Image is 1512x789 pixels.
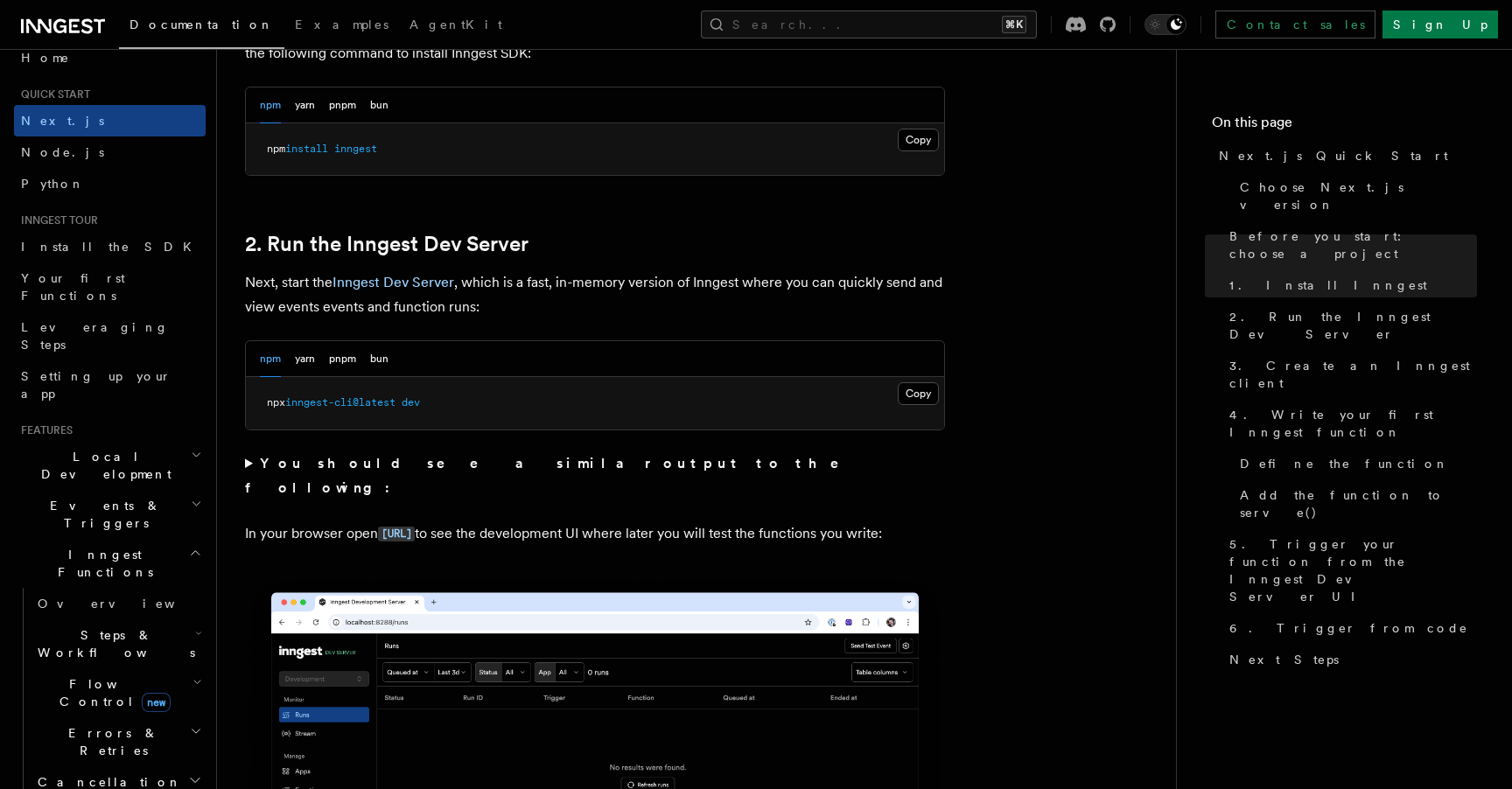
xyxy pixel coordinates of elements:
span: Inngest tour [14,213,98,227]
button: bun [370,87,388,123]
button: yarn [295,87,315,123]
span: 4. Write your first Inngest function [1229,406,1477,441]
button: Copy [898,129,939,151]
a: 2. Run the Inngest Dev Server [245,232,528,256]
a: Examples [284,5,399,47]
span: Next.js Quick Start [1219,147,1448,164]
span: Setting up your app [21,369,171,401]
span: Overview [38,597,218,611]
a: Contact sales [1215,10,1375,38]
button: bun [370,341,388,377]
button: Events & Triggers [14,490,206,539]
button: Inngest Functions [14,539,206,588]
button: pnpm [329,341,356,377]
a: 1. Install Inngest [1222,269,1477,301]
span: Examples [295,17,388,31]
button: Flow Controlnew [31,668,206,717]
span: Next Steps [1229,651,1339,668]
code: [URL] [378,527,415,541]
a: Your first Functions [14,262,206,311]
span: npx [267,396,285,408]
span: Your first Functions [21,271,125,303]
a: 2. Run the Inngest Dev Server [1222,301,1477,350]
span: Documentation [129,17,274,31]
span: Python [21,177,85,191]
a: Setting up your app [14,360,206,409]
button: Errors & Retries [31,717,206,766]
span: inngest [334,143,377,155]
span: Steps & Workflows [31,626,195,661]
a: Install the SDK [14,231,206,262]
p: In your browser open to see the development UI where later you will test the functions you write: [245,521,945,547]
span: Install the SDK [21,240,202,254]
span: Features [14,423,73,437]
span: Errors & Retries [31,724,190,759]
strong: You should see a similar output to the following: [245,455,864,496]
button: yarn [295,341,315,377]
span: Flow Control [31,675,192,710]
span: 3. Create an Inngest client [1229,357,1477,392]
span: Inngest Functions [14,546,189,581]
button: Local Development [14,441,206,490]
span: Leveraging Steps [21,320,169,352]
span: dev [402,396,420,408]
a: Python [14,168,206,199]
a: Choose Next.js version [1233,171,1477,220]
a: Define the function [1233,448,1477,479]
a: 3. Create an Inngest client [1222,350,1477,399]
button: pnpm [329,87,356,123]
button: Toggle dark mode [1144,14,1186,35]
span: inngest-cli@latest [285,396,395,408]
kbd: ⌘K [1002,16,1026,33]
a: 4. Write your first Inngest function [1222,399,1477,448]
button: Steps & Workflows [31,619,206,668]
span: 5. Trigger your function from the Inngest Dev Server UI [1229,535,1477,605]
span: install [285,143,328,155]
span: Define the function [1240,455,1449,472]
span: Node.js [21,145,104,159]
a: 6. Trigger from code [1222,612,1477,644]
a: Inngest Dev Server [332,274,454,290]
span: npm [267,143,285,155]
button: Search...⌘K [701,10,1037,38]
a: 5. Trigger your function from the Inngest Dev Server UI [1222,528,1477,612]
a: Node.js [14,136,206,168]
span: Choose Next.js version [1240,178,1477,213]
span: Local Development [14,448,191,483]
button: npm [260,341,281,377]
p: Next, start the , which is a fast, in-memory version of Inngest where you can quickly send and vi... [245,270,945,319]
span: new [142,693,171,712]
span: 6. Trigger from code [1229,619,1468,637]
span: Next.js [21,114,104,128]
span: Events & Triggers [14,497,191,532]
h4: On this page [1212,112,1477,140]
span: Before you start: choose a project [1229,227,1477,262]
span: AgentKit [409,17,502,31]
span: Add the function to serve() [1240,486,1477,521]
button: Copy [898,382,939,405]
button: npm [260,87,281,123]
a: Sign Up [1382,10,1498,38]
a: Documentation [119,5,284,49]
span: 1. Install Inngest [1229,276,1427,294]
a: Add the function to serve() [1233,479,1477,528]
a: Overview [31,588,206,619]
a: Before you start: choose a project [1222,220,1477,269]
a: Home [14,42,206,73]
span: 2. Run the Inngest Dev Server [1229,308,1477,343]
span: Quick start [14,87,90,101]
span: Home [21,49,70,66]
summary: You should see a similar output to the following: [245,451,945,500]
a: [URL] [378,525,415,541]
a: AgentKit [399,5,513,47]
a: Next.js [14,105,206,136]
a: Next.js Quick Start [1212,140,1477,171]
a: Next Steps [1222,644,1477,675]
a: Leveraging Steps [14,311,206,360]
